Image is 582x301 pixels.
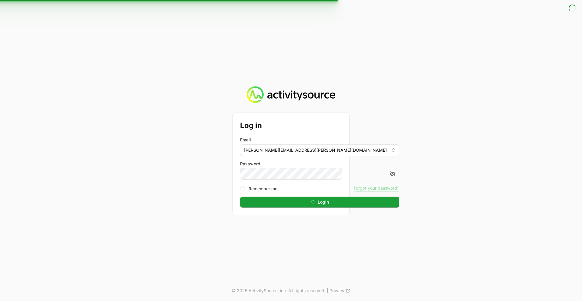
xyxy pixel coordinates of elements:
p: © 2025 ActivitySource, inc. All rights reserved. [232,288,326,294]
button: [PERSON_NAME][EMAIL_ADDRESS][PERSON_NAME][DOMAIN_NAME] [240,144,399,156]
h2: Log in [240,120,399,131]
img: Activity Source [247,86,335,103]
span: [PERSON_NAME][EMAIL_ADDRESS][PERSON_NAME][DOMAIN_NAME] [244,147,387,153]
label: Password [240,161,399,167]
button: Login [240,197,399,208]
label: Remember me [249,186,277,192]
label: Email [240,137,251,143]
a: Privacy [329,288,350,294]
span: Login [318,198,329,206]
span: | [327,288,328,294]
